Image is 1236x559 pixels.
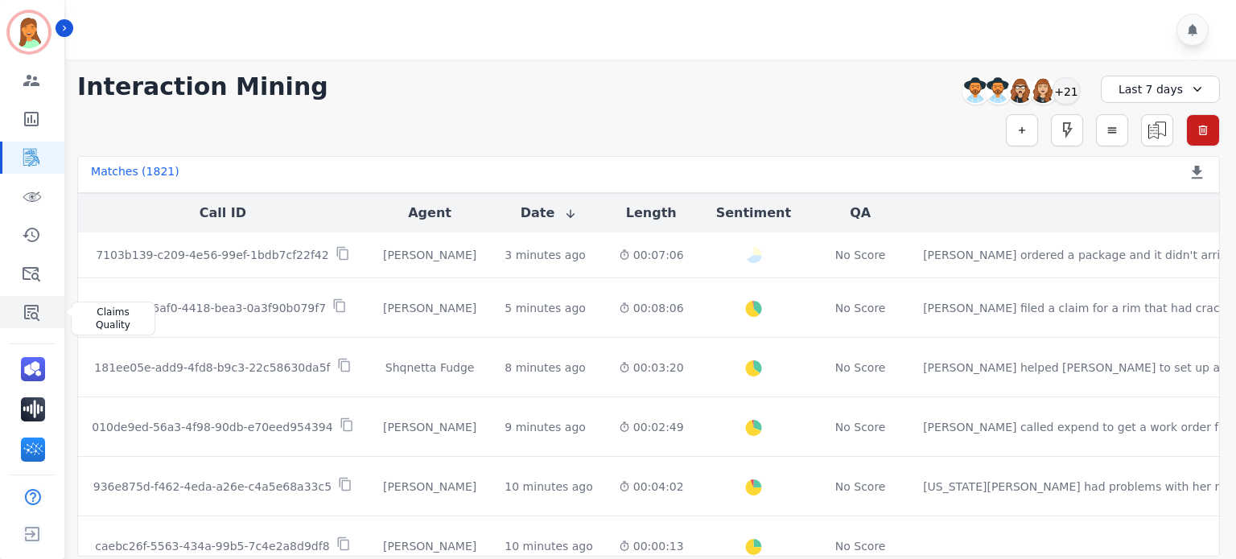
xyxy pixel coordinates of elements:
[619,300,684,316] div: 00:08:06
[619,479,684,495] div: 00:04:02
[1101,76,1220,103] div: Last 7 days
[381,538,480,554] div: [PERSON_NAME]
[505,360,586,376] div: 8 minutes ago
[619,419,684,435] div: 00:02:49
[95,538,329,554] p: caebc26f-5563-434a-99b5-7c4e2a8d9df8
[521,203,578,223] button: Date
[505,247,586,263] div: 3 minutes ago
[96,247,328,263] p: 7103b139-c209-4e56-99ef-1bdb7cf22f42
[381,419,480,435] div: [PERSON_NAME]
[10,13,48,51] img: Bordered avatar
[835,538,886,554] div: No Score
[200,203,246,223] button: Call ID
[835,360,886,376] div: No Score
[77,72,328,101] h1: Interaction Mining
[92,419,332,435] p: 010de9ed-56a3-4f98-90db-e70eed954394
[505,538,592,554] div: 10 minutes ago
[505,300,586,316] div: 5 minutes ago
[835,247,886,263] div: No Score
[408,203,451,223] button: Agent
[99,300,326,316] p: b7ffa4cd-6af0-4418-bea3-0a3f90b079f7
[505,479,592,495] div: 10 minutes ago
[850,203,871,223] button: QA
[93,479,332,495] p: 936e875d-f462-4eda-a26e-c4a5e68a33c5
[619,538,684,554] div: 00:00:13
[835,419,886,435] div: No Score
[619,360,684,376] div: 00:03:20
[505,419,586,435] div: 9 minutes ago
[835,479,886,495] div: No Score
[381,300,480,316] div: [PERSON_NAME]
[381,479,480,495] div: [PERSON_NAME]
[381,360,480,376] div: Shqnetta Fudge
[716,203,791,223] button: Sentiment
[381,247,480,263] div: [PERSON_NAME]
[94,360,330,376] p: 181ee05e-add9-4fd8-b9c3-22c58630da5f
[619,247,684,263] div: 00:07:06
[835,300,886,316] div: No Score
[1053,77,1080,105] div: +21
[91,163,179,186] div: Matches ( 1821 )
[626,203,677,223] button: Length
